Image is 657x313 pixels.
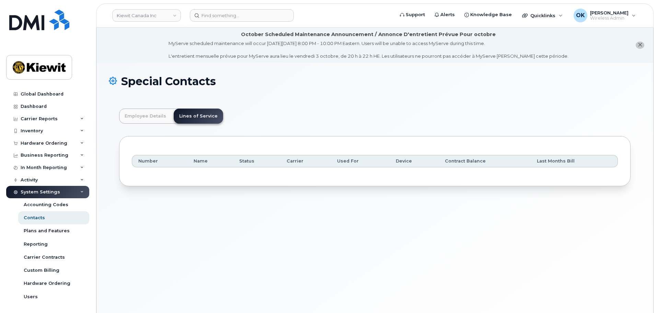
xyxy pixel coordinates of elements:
th: Status [233,155,280,167]
div: MyServe scheduled maintenance will occur [DATE][DATE] 8:00 PM - 10:00 PM Eastern. Users will be u... [169,40,568,59]
a: Lines of Service [174,109,223,124]
th: Name [187,155,233,167]
th: Last Months Bill [531,155,618,167]
iframe: Messenger Launcher [627,283,652,308]
th: Used For [331,155,390,167]
a: Employee Details [119,109,172,124]
th: Device [390,155,439,167]
th: Contract Balance [439,155,531,167]
button: close notification [636,42,644,49]
h1: Special Contacts [109,75,641,87]
th: Number [132,155,187,167]
div: October Scheduled Maintenance Announcement / Annonce D'entretient Prévue Pour octobre [241,31,496,38]
th: Carrier [280,155,331,167]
